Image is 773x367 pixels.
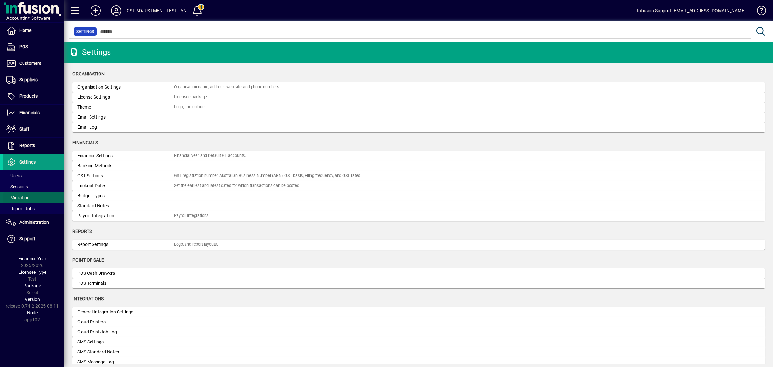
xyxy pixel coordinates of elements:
[174,94,208,100] div: Licensee package.
[6,206,35,211] span: Report Jobs
[18,270,46,275] span: Licensee Type
[77,104,174,111] div: Theme
[72,191,765,201] a: Budget Types
[3,39,64,55] a: POS
[77,94,174,101] div: License Settings
[174,242,218,248] div: Logo, and report layouts.
[76,28,94,35] span: Settings
[19,61,41,66] span: Customers
[174,153,246,159] div: Financial year, and Default GL accounts.
[72,140,98,145] span: Financials
[19,236,35,241] span: Support
[72,82,765,92] a: Organisation SettingsOrganisation name, address, web site, and phone numbers.
[6,173,22,178] span: Users
[72,278,765,288] a: POS Terminals
[6,195,30,200] span: Migration
[19,44,28,49] span: POS
[77,163,174,169] div: Banking Methods
[77,349,174,355] div: SMS Standard Notes
[19,28,31,33] span: Home
[25,297,40,302] span: Version
[72,357,765,367] a: SMS Message Log
[72,71,105,76] span: Organisation
[72,307,765,317] a: General Integration Settings
[72,102,765,112] a: ThemeLogo, and colours.
[174,213,209,219] div: Payroll Integrations
[106,5,127,16] button: Profile
[72,171,765,181] a: GST SettingsGST registration number, Australian Business Number (ABN), GST basis, Filing frequenc...
[72,211,765,221] a: Payroll IntegrationPayroll Integrations
[72,92,765,102] a: License SettingsLicensee package.
[3,88,64,104] a: Products
[72,240,765,250] a: Report SettingsLogo, and report layouts.
[19,159,36,164] span: Settings
[72,229,92,234] span: Reports
[72,268,765,278] a: POS Cash Drawers
[3,214,64,231] a: Administration
[72,112,765,122] a: Email Settings
[3,23,64,39] a: Home
[77,193,174,199] div: Budget Types
[3,72,64,88] a: Suppliers
[77,84,174,91] div: Organisation Settings
[24,283,41,288] span: Package
[77,213,174,219] div: Payroll Integration
[19,94,38,99] span: Products
[19,126,29,132] span: Staff
[3,138,64,154] a: Reports
[72,201,765,211] a: Standard Notes
[77,309,174,315] div: General Integration Settings
[174,183,300,189] div: Set the earliest and latest dates for which transactions can be posted.
[77,124,174,131] div: Email Log
[3,231,64,247] a: Support
[6,184,28,189] span: Sessions
[77,114,174,121] div: Email Settings
[19,220,49,225] span: Administration
[72,296,104,301] span: Integrations
[72,317,765,327] a: Cloud Printers
[174,104,207,110] div: Logo, and colours.
[77,203,174,209] div: Standard Notes
[3,181,64,192] a: Sessions
[127,5,186,16] div: GST ADJUSTMENT TEST - AN
[85,5,106,16] button: Add
[3,105,64,121] a: Financials
[637,5,746,16] div: Infusion Support [EMAIL_ADDRESS][DOMAIN_NAME]
[18,256,46,261] span: Financial Year
[72,347,765,357] a: SMS Standard Notes
[72,337,765,347] a: SMS Settings
[77,359,174,365] div: SMS Message Log
[72,257,104,263] span: Point of Sale
[77,241,174,248] div: Report Settings
[174,84,280,90] div: Organisation name, address, web site, and phone numbers.
[27,310,38,315] span: Node
[174,173,361,179] div: GST registration number, Australian Business Number (ABN), GST basis, Filing frequency, and GST r...
[77,329,174,335] div: Cloud Print Job Log
[69,47,111,57] div: Settings
[77,183,174,189] div: Lockout Dates
[19,110,40,115] span: Financials
[3,203,64,214] a: Report Jobs
[77,339,174,345] div: SMS Settings
[72,181,765,191] a: Lockout DatesSet the earliest and latest dates for which transactions can be posted.
[77,280,174,287] div: POS Terminals
[3,192,64,203] a: Migration
[72,122,765,132] a: Email Log
[72,161,765,171] a: Banking Methods
[77,153,174,159] div: Financial Settings
[72,151,765,161] a: Financial SettingsFinancial year, and Default GL accounts.
[3,121,64,137] a: Staff
[3,55,64,72] a: Customers
[3,170,64,181] a: Users
[77,319,174,325] div: Cloud Printers
[72,327,765,337] a: Cloud Print Job Log
[752,1,765,22] a: Knowledge Base
[77,173,174,179] div: GST Settings
[19,77,38,82] span: Suppliers
[19,143,35,148] span: Reports
[77,270,174,277] div: POS Cash Drawers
